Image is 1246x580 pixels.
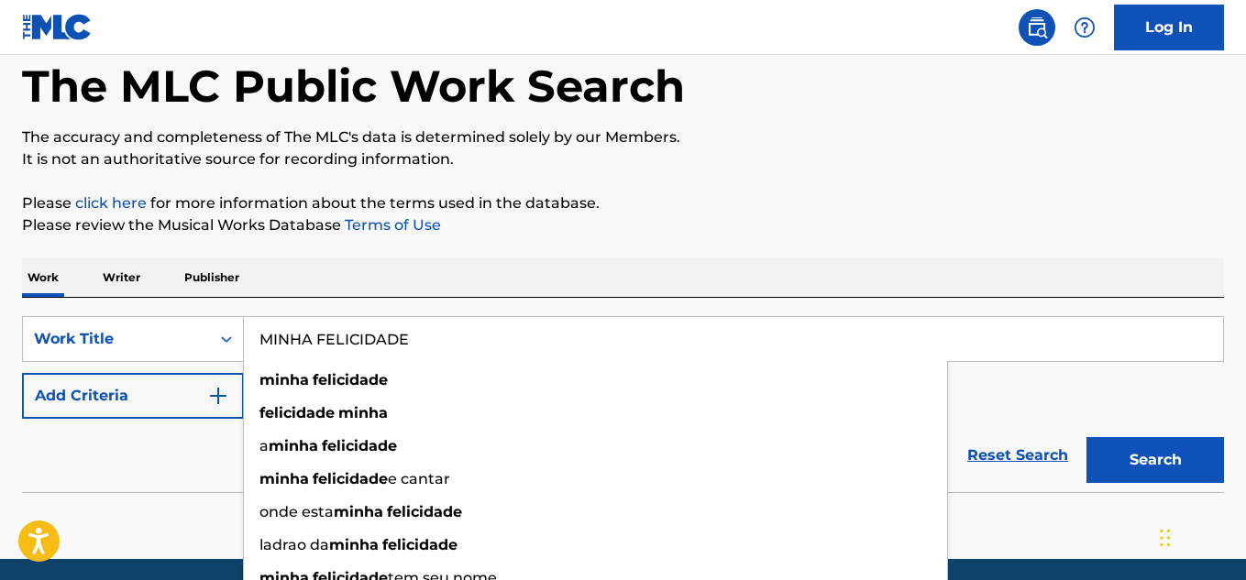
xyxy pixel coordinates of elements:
[313,470,388,487] strong: felicidade
[179,258,245,297] p: Publisher
[259,404,335,421] strong: felicidade
[259,437,269,454] span: a
[382,536,458,553] strong: felicidade
[1074,16,1096,38] img: help
[22,14,93,40] img: MLC Logo
[22,214,1224,236] p: Please review the Musical Works Database
[22,126,1224,148] p: The accuracy and completeness of The MLC's data is determined solely by our Members.
[338,404,388,421] strong: minha
[313,371,388,388] strong: felicidade
[75,194,147,212] a: click here
[322,437,397,454] strong: felicidade
[97,258,146,297] p: Writer
[341,216,441,234] a: Terms of Use
[388,470,450,487] span: e cantar
[1160,510,1171,565] div: Drag
[259,371,309,388] strong: minha
[1114,5,1224,50] a: Log In
[1066,9,1103,46] div: Help
[259,470,309,487] strong: minha
[34,328,199,350] div: Work Title
[1154,492,1246,580] iframe: Chat Widget
[22,148,1224,170] p: It is not an authoritative source for recording information.
[22,59,685,114] h1: The MLC Public Work Search
[329,536,379,553] strong: minha
[259,503,334,520] span: onde esta
[958,435,1077,476] a: Reset Search
[1086,437,1224,483] button: Search
[22,192,1224,214] p: Please for more information about the terms used in the database.
[22,316,1224,492] form: Search Form
[269,437,318,454] strong: minha
[22,258,64,297] p: Work
[259,536,329,553] span: ladrao da
[22,373,244,419] button: Add Criteria
[334,503,383,520] strong: minha
[207,385,229,407] img: 9d2ae6d4665cec9f34b9.svg
[1026,16,1048,38] img: search
[1019,9,1055,46] a: Public Search
[387,503,462,520] strong: felicidade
